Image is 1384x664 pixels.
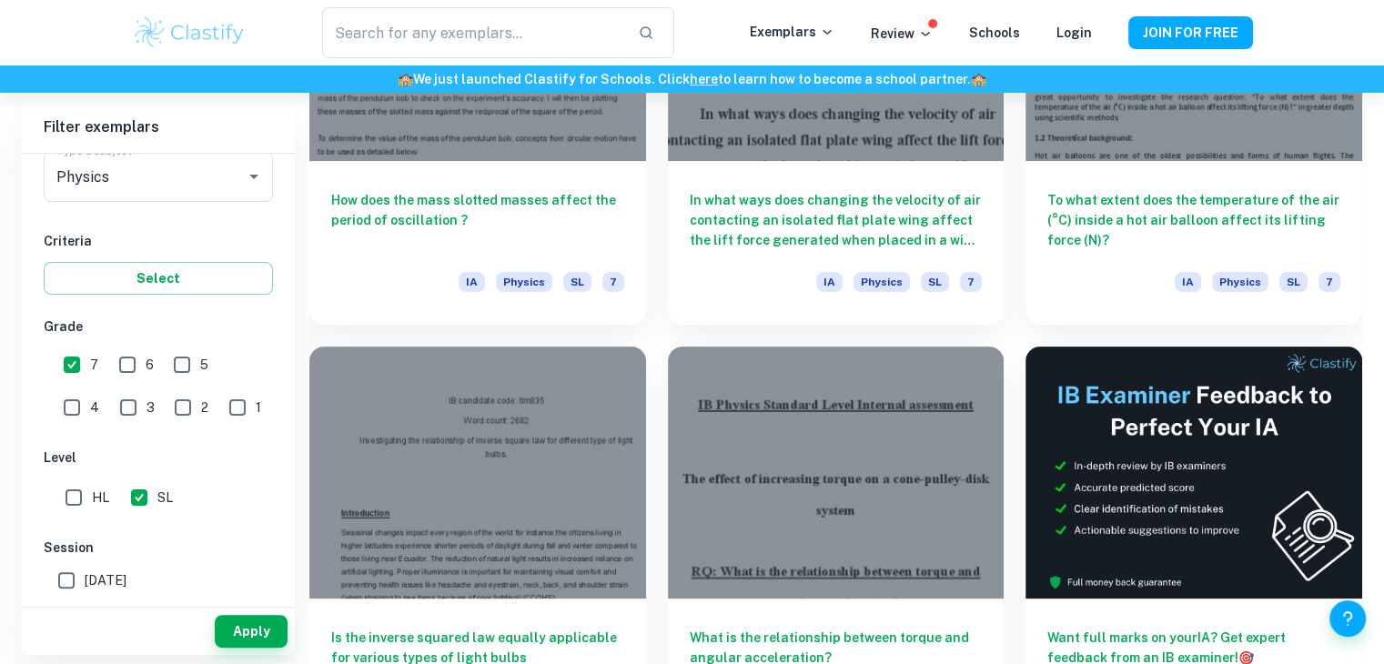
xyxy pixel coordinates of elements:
span: SL [563,272,591,292]
p: Exemplars [750,22,834,42]
span: IA [816,272,843,292]
a: here [690,72,718,86]
span: 1 [256,397,261,418]
h6: Grade [44,317,273,337]
span: 7 [602,272,624,292]
h6: Criteria [44,231,273,251]
h6: Filter exemplars [22,102,295,153]
span: Physics [496,272,552,292]
span: SL [157,488,173,508]
span: 7 [90,355,98,375]
span: 🏫 [971,72,986,86]
span: IA [1175,272,1201,292]
span: 2 [201,397,208,418]
button: JOIN FOR FREE [1128,16,1253,49]
a: Schools [969,25,1020,40]
span: Physics [1212,272,1268,292]
button: Help and Feedback [1329,600,1366,637]
span: 5 [200,355,208,375]
span: 6 [146,355,154,375]
img: Clastify logo [132,15,248,51]
span: Physics [854,272,910,292]
img: Thumbnail [1025,347,1362,599]
span: IA [459,272,485,292]
p: Review [871,24,933,44]
span: [DATE] [85,570,126,590]
h6: To what extent does the temperature of the air (°C) inside a hot air balloon affect its lifting f... [1047,190,1340,250]
h6: We just launched Clastify for Schools. Click to learn how to become a school partner. [4,69,1380,89]
span: 4 [90,397,99,418]
h6: Session [44,538,273,558]
span: HL [92,488,109,508]
span: 7 [1318,272,1340,292]
span: 7 [960,272,982,292]
button: Open [241,164,267,189]
button: Select [44,262,273,295]
span: 3 [146,397,155,418]
button: Apply [215,615,288,648]
a: Login [1056,25,1092,40]
h6: In what ways does changing the velocity of air contacting an isolated flat plate wing affect the ... [690,190,983,250]
h6: Level [44,448,273,468]
input: Search for any exemplars... [322,7,622,58]
h6: How does the mass slotted masses affect the period of oscillation ? [331,190,624,250]
span: 🏫 [398,72,413,86]
span: SL [921,272,949,292]
span: SL [1279,272,1308,292]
